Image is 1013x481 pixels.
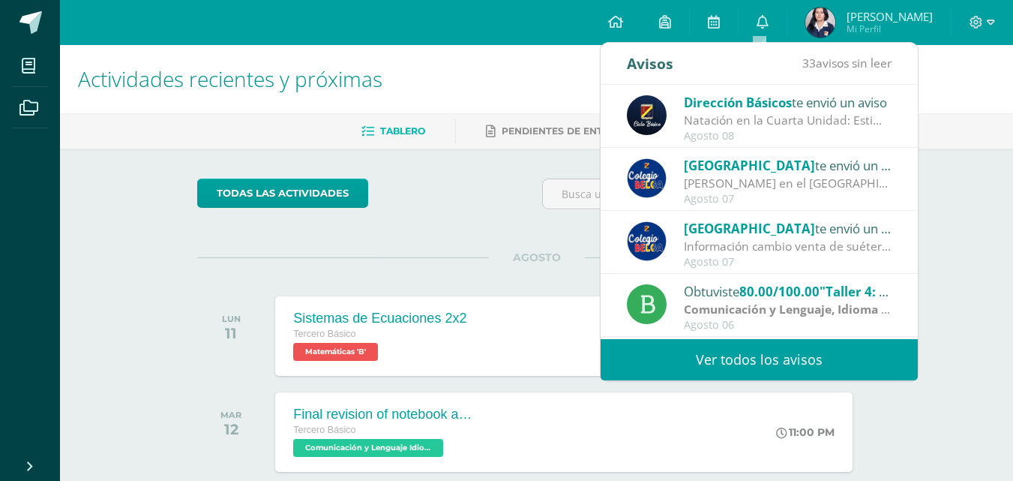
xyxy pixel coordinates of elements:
[684,319,892,332] div: Agosto 06
[776,425,835,439] div: 11:00 PM
[293,425,355,435] span: Tercero Básico
[802,55,816,71] span: 33
[293,407,473,422] div: Final revision of notebook and book
[684,175,892,192] div: Abuelitos Heladeros en el Colegio Belga.: Estimados padres y madres de familia: Les saludamos cor...
[684,220,815,237] span: [GEOGRAPHIC_DATA]
[543,179,875,209] input: Busca una actividad próxima aquí...
[78,65,382,93] span: Actividades recientes y próximas
[684,112,892,129] div: Natación en la Cuarta Unidad: Estimados padres y madres de familia: Reciban un cordial saludo des...
[293,329,355,339] span: Tercero Básico
[220,420,241,438] div: 12
[222,314,241,324] div: LUN
[684,157,815,174] span: [GEOGRAPHIC_DATA]
[293,439,443,457] span: Comunicación y Lenguaje Idioma Extranjero Inglés 'B'
[739,283,820,300] span: 80.00/100.00
[847,23,933,35] span: Mi Perfil
[684,94,792,111] span: Dirección Básicos
[684,193,892,206] div: Agosto 07
[627,158,667,198] img: 919ad801bb7643f6f997765cf4083301.png
[502,125,630,137] span: Pendientes de entrega
[684,301,892,318] div: | Taller de lectura
[684,256,892,269] div: Agosto 07
[684,92,892,112] div: te envió un aviso
[197,179,368,208] a: todas las Actividades
[627,95,667,135] img: 0125c0eac4c50c44750533c4a7747585.png
[684,218,892,238] div: te envió un aviso
[847,9,933,24] span: [PERSON_NAME]
[627,221,667,261] img: 919ad801bb7643f6f997765cf4083301.png
[627,43,673,84] div: Avisos
[802,55,892,71] span: avisos sin leer
[222,324,241,342] div: 11
[293,311,466,326] div: Sistemas de Ecuaciones 2x2
[805,8,835,38] img: c3379e3e316f8c350730d615da467e8b.png
[684,281,892,301] div: Obtuviste en
[684,155,892,175] div: te envió un aviso
[489,251,585,264] span: AGOSTO
[380,125,425,137] span: Tablero
[361,119,425,143] a: Tablero
[684,130,892,143] div: Agosto 08
[486,119,630,143] a: Pendientes de entrega
[684,238,892,255] div: Información cambio venta de suéter y chaleco del Colegio - Tejidos Piemont -: Estimados Padres de...
[293,343,378,361] span: Matemáticas 'B'
[220,410,241,420] div: MAR
[601,339,918,380] a: Ver todos los avisos
[684,301,927,317] strong: Comunicación y Lenguaje, Idioma Español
